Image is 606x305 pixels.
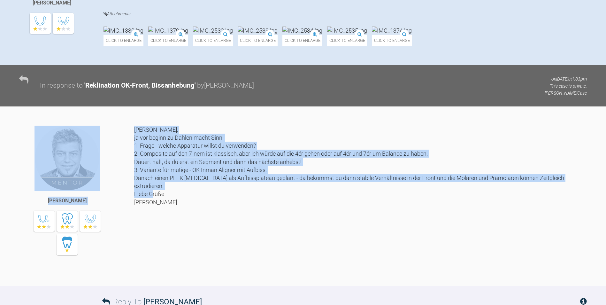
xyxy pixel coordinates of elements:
[148,27,188,35] img: IMG_1379.jpg
[193,35,233,46] span: Click to enlarge
[134,126,587,277] div: [PERSON_NAME], ja vor beginn zu Dahlen macht Sinn. 1. Frage - welche Apparatur willst du verwende...
[327,35,367,46] span: Click to enlarge
[327,27,367,35] img: IMG_2535.jpg
[238,27,278,35] img: IMG_2533.jpg
[545,82,587,90] p: This case is private.
[282,27,322,35] img: IMG_2534.jpg
[238,35,278,46] span: Click to enlarge
[40,80,83,91] div: In response to
[372,35,412,46] span: Click to enlarge
[545,75,587,82] p: on [DATE] at 1:03pm
[148,35,188,46] span: Click to enlarge
[84,80,196,91] div: ' Reklination OK-Front, Bissanhebung '
[48,197,87,205] div: [PERSON_NAME]
[104,35,143,46] span: Click to enlarge
[104,10,587,18] h4: Attachments
[282,35,322,46] span: Click to enlarge
[104,27,143,35] img: IMG_1380.jpg
[35,126,100,191] img: Jens Dr. Nolte
[193,27,233,35] img: IMG_2532.jpg
[372,27,412,35] img: IMG_1374.jpg
[197,80,254,91] div: by [PERSON_NAME]
[545,90,587,97] p: [PERSON_NAME] Case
